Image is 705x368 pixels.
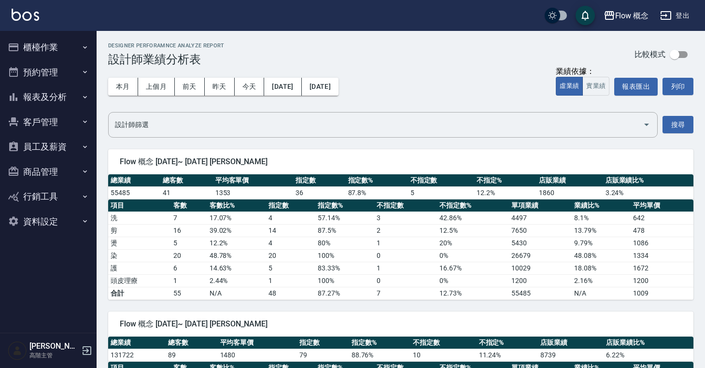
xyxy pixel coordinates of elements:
[572,249,631,262] td: 48.08 %
[207,212,266,224] td: 17.07 %
[603,174,693,187] th: 店販業績比%
[315,262,374,274] td: 83.33 %
[509,287,572,299] td: 55485
[108,237,171,249] td: 燙
[572,199,631,212] th: 業績比%
[631,199,693,212] th: 平均單價
[205,78,235,96] button: 昨天
[536,174,603,187] th: 店販業績
[315,287,374,299] td: 87.27%
[631,262,693,274] td: 1672
[4,159,93,184] button: 商品管理
[572,274,631,287] td: 2.16 %
[604,337,693,349] th: 店販業績比%
[572,224,631,237] td: 13.79 %
[108,337,693,362] table: a dense table
[600,6,653,26] button: Flow 概念
[572,237,631,249] td: 9.79 %
[108,174,160,187] th: 總業績
[437,237,509,249] td: 20 %
[477,337,538,349] th: 不指定%
[509,237,572,249] td: 5430
[315,237,374,249] td: 80 %
[207,237,266,249] td: 12.2 %
[108,186,160,199] td: 55485
[108,224,171,237] td: 剪
[346,174,408,187] th: 指定數%
[293,186,345,199] td: 36
[410,337,476,349] th: 不指定數
[315,274,374,287] td: 100 %
[663,116,693,134] button: 搜尋
[207,262,266,274] td: 14.63 %
[509,199,572,212] th: 單項業績
[264,78,301,96] button: [DATE]
[631,237,693,249] td: 1086
[437,274,509,287] td: 0 %
[572,287,631,299] td: N/A
[297,349,349,361] td: 79
[218,349,297,361] td: 1480
[374,262,437,274] td: 1
[4,35,93,60] button: 櫃檯作業
[108,274,171,287] td: 頭皮理療
[171,199,207,212] th: 客數
[108,174,693,199] table: a dense table
[266,199,315,212] th: 指定數
[374,224,437,237] td: 2
[4,184,93,209] button: 行銷工具
[120,319,682,329] span: Flow 概念 [DATE]~ [DATE] [PERSON_NAME]
[160,186,212,199] td: 41
[315,212,374,224] td: 57.14 %
[437,224,509,237] td: 12.5 %
[113,116,639,133] input: 選擇設計師
[631,212,693,224] td: 642
[572,212,631,224] td: 8.1 %
[604,349,693,361] td: 6.22 %
[207,199,266,212] th: 客數比%
[266,262,315,274] td: 5
[631,249,693,262] td: 1334
[171,262,207,274] td: 6
[4,60,93,85] button: 預約管理
[213,186,294,199] td: 1353
[293,174,345,187] th: 指定數
[437,199,509,212] th: 不指定數%
[108,199,693,300] table: a dense table
[8,341,27,360] img: Person
[639,117,654,132] button: Open
[166,337,217,349] th: 總客數
[108,199,171,212] th: 項目
[266,212,315,224] td: 4
[207,224,266,237] td: 39.02 %
[437,262,509,274] td: 16.67 %
[108,349,166,361] td: 131722
[166,349,217,361] td: 89
[108,287,171,299] td: 合計
[556,67,609,77] div: 業績依據：
[4,110,93,135] button: 客戶管理
[374,237,437,249] td: 1
[266,287,315,299] td: 48
[408,186,474,199] td: 5
[614,78,658,96] button: 報表匯出
[297,337,349,349] th: 指定數
[171,224,207,237] td: 16
[108,53,225,66] h3: 設計師業績分析表
[615,10,649,22] div: Flow 概念
[509,249,572,262] td: 26679
[556,77,583,96] button: 虛業績
[538,337,604,349] th: 店販業績
[374,212,437,224] td: 3
[509,212,572,224] td: 4497
[509,224,572,237] td: 7650
[631,287,693,299] td: 1009
[266,274,315,287] td: 1
[171,274,207,287] td: 1
[171,212,207,224] td: 7
[374,287,437,299] td: 7
[576,6,595,25] button: save
[266,237,315,249] td: 4
[582,77,609,96] button: 實業績
[572,262,631,274] td: 18.08 %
